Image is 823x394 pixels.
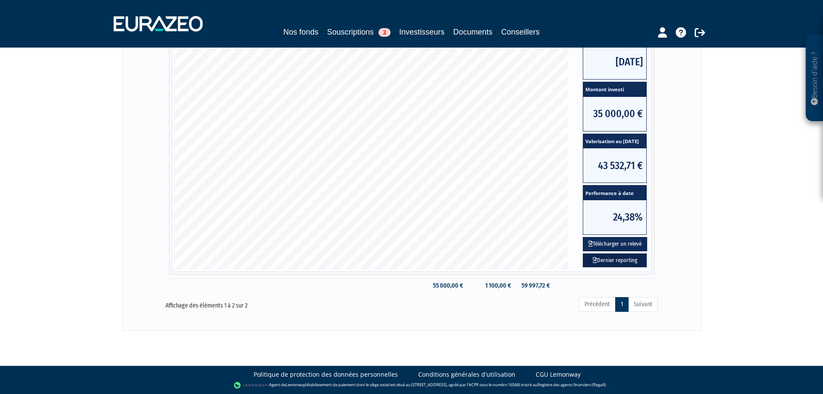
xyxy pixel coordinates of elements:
td: 1 100,00 € [467,278,515,293]
span: Montant investi [583,82,646,97]
a: Lemonway [286,382,305,388]
a: Investisseurs [399,26,445,39]
span: 43 532,71 € [583,148,646,183]
a: Conseillers [501,26,540,38]
a: Dernier reporting [583,253,647,268]
a: Nos fonds [283,26,318,38]
img: logo-lemonway.png [234,381,267,390]
a: Documents [453,26,493,38]
span: 24,38% [583,200,646,234]
div: - Agent de (établissement de paiement dont le siège social est situé au [STREET_ADDRESS], agréé p... [9,381,814,390]
span: Valorisation au [DATE] [583,134,646,149]
td: 59 997,72 € [515,278,554,293]
span: [DATE] [583,45,646,79]
a: 1 [615,297,629,312]
td: 55 000,00 € [425,278,467,293]
span: 3 [378,28,391,37]
img: 1732889491-logotype_eurazeo_blanc_rvb.png [114,16,203,32]
a: CGU Lemonway [536,370,581,379]
a: Souscriptions3 [327,26,391,38]
a: Conditions générales d'utilisation [418,370,515,379]
span: Performance à date [583,186,646,200]
a: Registre des agents financiers (Regafi) [537,382,606,388]
span: 35 000,00 € [583,97,646,131]
button: Télécharger un relevé [583,237,647,251]
p: Besoin d'aide ? [810,39,820,117]
a: Politique de protection des données personnelles [254,370,398,379]
div: Affichage des éléments 1 à 2 sur 2 [165,296,363,310]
